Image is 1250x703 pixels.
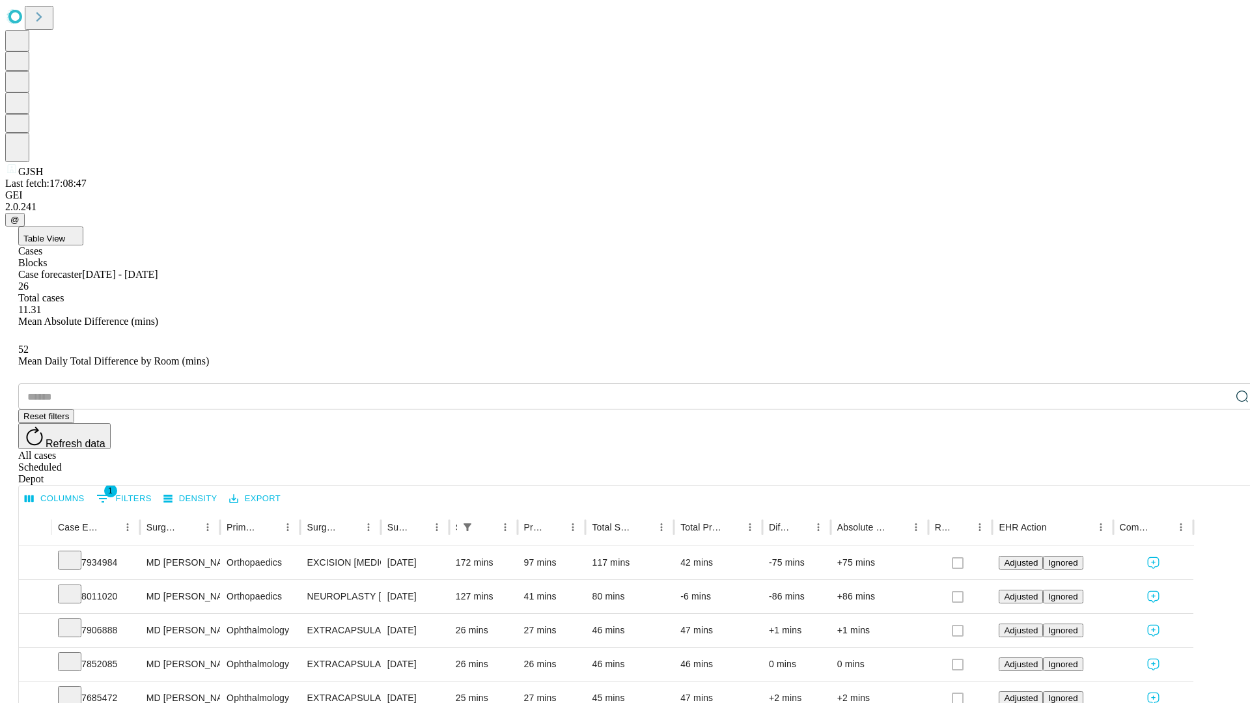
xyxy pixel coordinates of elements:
[524,648,579,681] div: 26 mins
[456,522,457,532] div: Scheduled In Room Duration
[769,522,790,532] div: Difference
[680,546,756,579] div: 42 mins
[1154,518,1172,536] button: Sort
[999,522,1046,532] div: EHR Action
[456,546,511,579] div: 172 mins
[524,546,579,579] div: 97 mins
[1048,518,1066,536] button: Sort
[146,580,214,613] div: MD [PERSON_NAME] [PERSON_NAME]
[58,522,99,532] div: Case Epic Id
[1048,659,1077,669] span: Ignored
[592,614,667,647] div: 46 mins
[634,518,652,536] button: Sort
[999,556,1043,570] button: Adjusted
[837,648,922,681] div: 0 mins
[723,518,741,536] button: Sort
[23,234,65,243] span: Table View
[837,522,887,532] div: Absolute Difference
[999,657,1043,671] button: Adjusted
[564,518,582,536] button: Menu
[387,614,443,647] div: [DATE]
[18,281,29,292] span: 26
[592,522,633,532] div: Total Scheduled Duration
[341,518,359,536] button: Sort
[58,580,133,613] div: 8011020
[680,580,756,613] div: -6 mins
[1048,558,1077,568] span: Ignored
[791,518,809,536] button: Sort
[279,518,297,536] button: Menu
[18,423,111,449] button: Refresh data
[18,355,209,366] span: Mean Daily Total Difference by Room (mins)
[18,344,29,355] span: 52
[1043,590,1083,603] button: Ignored
[456,614,511,647] div: 26 mins
[1092,518,1110,536] button: Menu
[5,189,1245,201] div: GEI
[307,580,374,613] div: NEUROPLASTY [MEDICAL_DATA] AT [GEOGRAPHIC_DATA]
[1048,626,1077,635] span: Ignored
[1172,518,1190,536] button: Menu
[58,648,133,681] div: 7852085
[18,409,74,423] button: Reset filters
[524,580,579,613] div: 41 mins
[935,522,952,532] div: Resolved in EHR
[226,489,284,509] button: Export
[837,614,922,647] div: +1 mins
[58,546,133,579] div: 7934984
[23,411,69,421] span: Reset filters
[58,614,133,647] div: 7906888
[227,614,294,647] div: Ophthalmology
[428,518,446,536] button: Menu
[592,546,667,579] div: 117 mins
[260,518,279,536] button: Sort
[1048,592,1077,601] span: Ignored
[227,648,294,681] div: Ophthalmology
[387,580,443,613] div: [DATE]
[307,614,374,647] div: EXTRACAPSULAR CATARACT REMOVAL WITH [MEDICAL_DATA]
[359,518,378,536] button: Menu
[999,590,1043,603] button: Adjusted
[809,518,827,536] button: Menu
[456,580,511,613] div: 127 mins
[387,522,408,532] div: Surgery Date
[1048,693,1077,703] span: Ignored
[227,522,259,532] div: Primary Service
[971,518,989,536] button: Menu
[458,518,477,536] div: 1 active filter
[1004,558,1038,568] span: Adjusted
[25,552,45,575] button: Expand
[458,518,477,536] button: Show filters
[999,624,1043,637] button: Adjusted
[82,269,158,280] span: [DATE] - [DATE]
[496,518,514,536] button: Menu
[478,518,496,536] button: Sort
[546,518,564,536] button: Sort
[1043,556,1083,570] button: Ignored
[592,648,667,681] div: 46 mins
[1120,522,1152,532] div: Comments
[104,484,117,497] span: 1
[769,546,824,579] div: -75 mins
[146,614,214,647] div: MD [PERSON_NAME]
[680,522,721,532] div: Total Predicted Duration
[1043,624,1083,637] button: Ignored
[146,546,214,579] div: MD [PERSON_NAME] [PERSON_NAME]
[741,518,759,536] button: Menu
[25,620,45,642] button: Expand
[907,518,925,536] button: Menu
[524,522,545,532] div: Predicted In Room Duration
[160,489,221,509] button: Density
[680,614,756,647] div: 47 mins
[769,614,824,647] div: +1 mins
[769,580,824,613] div: -86 mins
[837,546,922,579] div: +75 mins
[118,518,137,536] button: Menu
[18,166,43,177] span: GJSH
[307,648,374,681] div: EXTRACAPSULAR CATARACT REMOVAL WITH [MEDICAL_DATA]
[680,648,756,681] div: 46 mins
[199,518,217,536] button: Menu
[5,201,1245,213] div: 2.0.241
[18,316,158,327] span: Mean Absolute Difference (mins)
[25,586,45,609] button: Expand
